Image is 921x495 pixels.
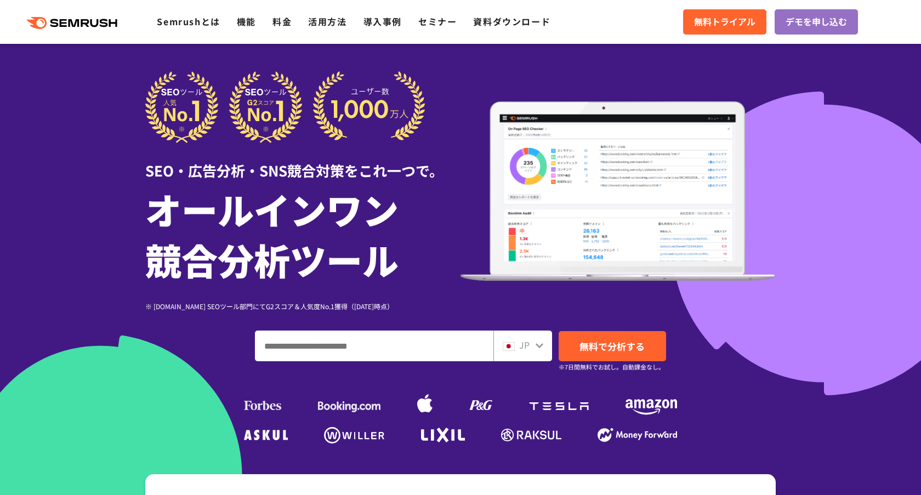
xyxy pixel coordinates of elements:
[363,15,402,28] a: 導入事例
[519,338,530,351] span: JP
[157,15,220,28] a: Semrushとは
[308,15,346,28] a: 活用方法
[579,339,645,353] span: 無料で分析する
[272,15,292,28] a: 料金
[418,15,457,28] a: セミナー
[145,143,461,181] div: SEO・広告分析・SNS競合対策をこれ一つで。
[559,362,664,372] small: ※7日間無料でお試し。自動課金なし。
[559,331,666,361] a: 無料で分析する
[473,15,550,28] a: 資料ダウンロード
[694,15,755,29] span: 無料トライアル
[775,9,858,35] a: デモを申し込む
[683,9,766,35] a: 無料トライアル
[237,15,256,28] a: 機能
[255,331,493,361] input: ドメイン、キーワードまたはURLを入力してください
[145,301,461,311] div: ※ [DOMAIN_NAME] SEOツール部門にてG2スコア＆人気度No.1獲得（[DATE]時点）
[786,15,847,29] span: デモを申し込む
[145,184,461,285] h1: オールインワン 競合分析ツール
